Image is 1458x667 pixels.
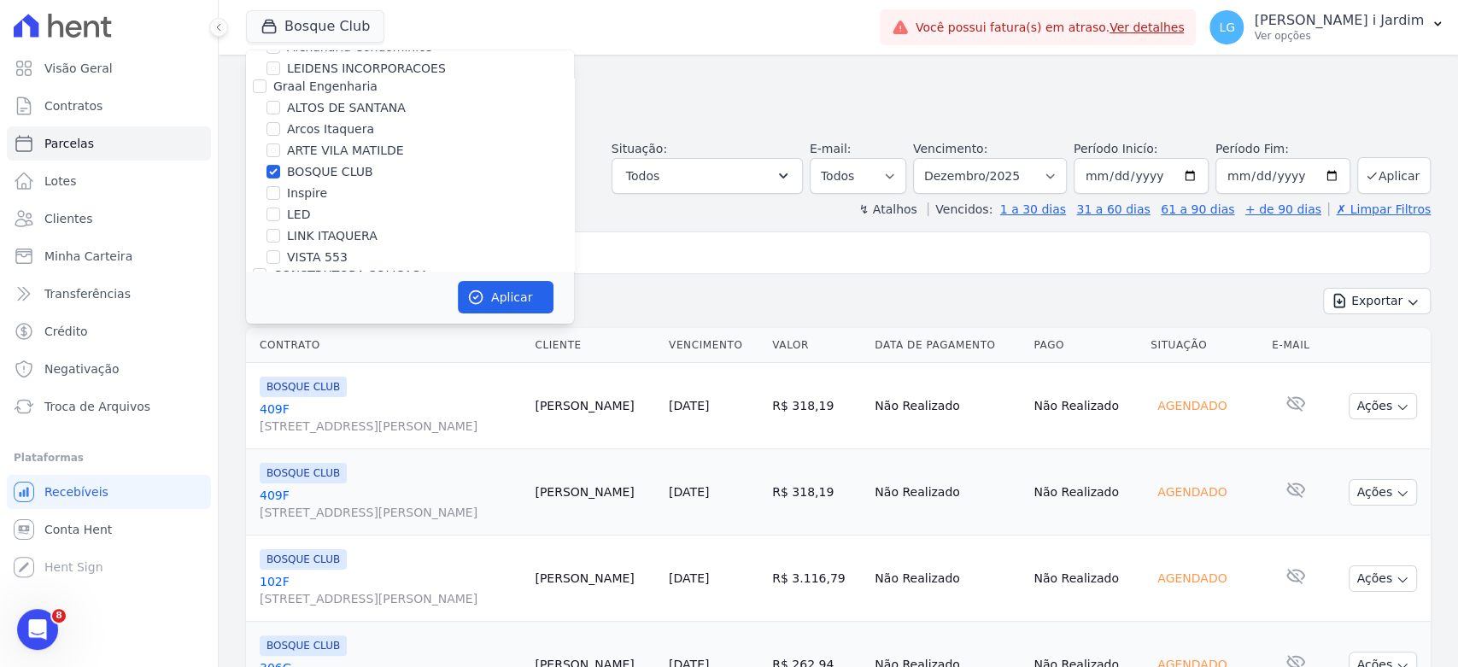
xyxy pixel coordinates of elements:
[1357,157,1431,194] button: Aplicar
[1349,565,1417,592] button: Ações
[287,184,327,202] label: Inspire
[1151,394,1233,418] div: Agendado
[765,363,868,449] td: R$ 318,19
[260,463,347,483] span: BOSQUE CLUB
[1323,288,1431,314] button: Exportar
[1110,20,1185,34] a: Ver detalhes
[1161,202,1234,216] a: 61 a 90 dias
[44,360,120,377] span: Negativação
[1254,12,1424,29] p: [PERSON_NAME] i Jardim
[7,352,211,386] a: Negativação
[246,68,1431,99] h2: Parcelas
[7,512,211,547] a: Conta Hent
[1151,566,1233,590] div: Agendado
[278,236,1423,270] input: Buscar por nome do lote ou do cliente
[7,202,211,236] a: Clientes
[1027,363,1144,449] td: Não Realizado
[260,377,347,397] span: BOSQUE CLUB
[7,239,211,273] a: Minha Carteira
[765,449,868,535] td: R$ 318,19
[14,448,204,468] div: Plataformas
[287,120,374,138] label: Arcos Itaquera
[44,135,94,152] span: Parcelas
[44,323,88,340] span: Crédito
[260,487,521,521] a: 409F[STREET_ADDRESS][PERSON_NAME]
[1027,535,1144,622] td: Não Realizado
[1027,328,1144,363] th: Pago
[913,142,987,155] label: Vencimento:
[1219,21,1235,33] span: LG
[612,142,667,155] label: Situação:
[44,248,132,265] span: Minha Carteira
[1000,202,1066,216] a: 1 a 30 dias
[7,475,211,509] a: Recebíveis
[669,571,709,585] a: [DATE]
[44,398,150,415] span: Troca de Arquivos
[260,418,521,435] span: [STREET_ADDRESS][PERSON_NAME]
[273,79,378,93] label: Graal Engenharia
[7,51,211,85] a: Visão Geral
[528,328,662,363] th: Cliente
[868,535,1027,622] td: Não Realizado
[260,635,347,656] span: BOSQUE CLUB
[7,314,211,348] a: Crédito
[1196,3,1458,51] button: LG [PERSON_NAME] i Jardim Ver opções
[458,281,553,313] button: Aplicar
[260,504,521,521] span: [STREET_ADDRESS][PERSON_NAME]
[287,142,404,160] label: ARTE VILA MATILDE
[7,126,211,161] a: Parcelas
[1245,202,1321,216] a: + de 90 dias
[44,483,108,500] span: Recebíveis
[246,10,384,43] button: Bosque Club
[273,268,428,282] label: CONSTRUTORA SOLICASA
[528,449,662,535] td: [PERSON_NAME]
[260,573,521,607] a: 102F[STREET_ADDRESS][PERSON_NAME]
[669,485,709,499] a: [DATE]
[287,99,406,117] label: ALTOS DE SANTANA
[662,328,765,363] th: Vencimento
[287,60,446,78] label: LEIDENS INCORPORACOES
[287,249,348,266] label: VISTA 553
[916,19,1185,37] span: Você possui fatura(s) em atraso.
[7,389,211,424] a: Troca de Arquivos
[7,277,211,311] a: Transferências
[1074,142,1157,155] label: Período Inicío:
[810,142,852,155] label: E-mail:
[612,158,803,194] button: Todos
[1215,140,1350,158] label: Período Fim:
[287,206,310,224] label: LED
[765,535,868,622] td: R$ 3.116,79
[7,164,211,198] a: Lotes
[669,399,709,412] a: [DATE]
[17,609,58,650] iframe: Intercom live chat
[44,97,102,114] span: Contratos
[287,227,378,245] label: LINK ITAQUERA
[260,401,521,435] a: 409F[STREET_ADDRESS][PERSON_NAME]
[287,163,373,181] label: BOSQUE CLUB
[528,535,662,622] td: [PERSON_NAME]
[44,285,131,302] span: Transferências
[868,363,1027,449] td: Não Realizado
[260,549,347,570] span: BOSQUE CLUB
[1254,29,1424,43] p: Ver opções
[260,590,521,607] span: [STREET_ADDRESS][PERSON_NAME]
[1349,393,1417,419] button: Ações
[52,609,66,623] span: 8
[1027,449,1144,535] td: Não Realizado
[44,521,112,538] span: Conta Hent
[1144,328,1265,363] th: Situação
[1349,479,1417,506] button: Ações
[1328,202,1431,216] a: ✗ Limpar Filtros
[528,363,662,449] td: [PERSON_NAME]
[246,328,528,363] th: Contrato
[44,173,77,190] span: Lotes
[868,328,1027,363] th: Data de Pagamento
[44,60,113,77] span: Visão Geral
[1076,202,1150,216] a: 31 a 60 dias
[44,210,92,227] span: Clientes
[7,89,211,123] a: Contratos
[868,449,1027,535] td: Não Realizado
[1151,480,1233,504] div: Agendado
[928,202,992,216] label: Vencidos:
[1265,328,1326,363] th: E-mail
